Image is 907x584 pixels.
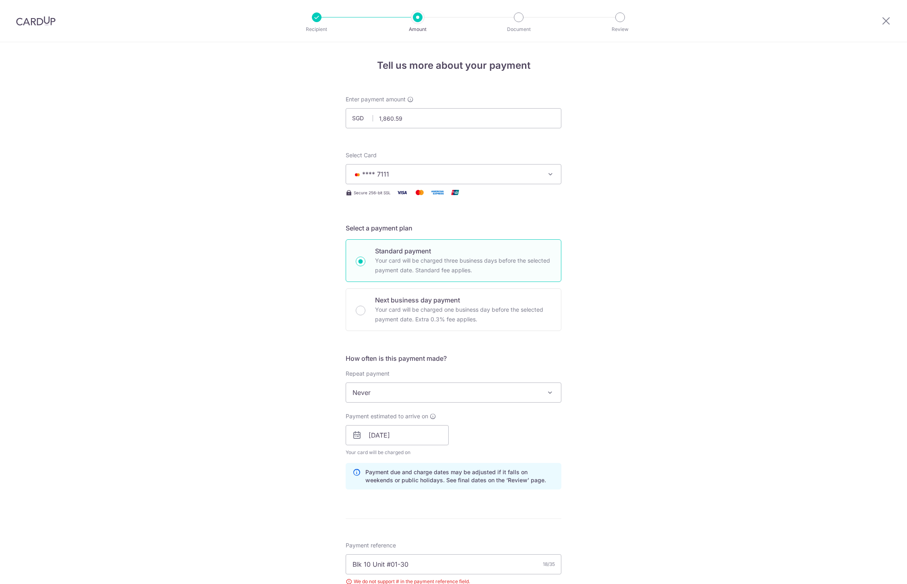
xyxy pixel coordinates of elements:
span: Enter payment amount [346,95,406,103]
span: Payment estimated to arrive on [346,412,428,420]
p: Payment due and charge dates may be adjusted if it falls on weekends or public holidays. See fina... [365,468,555,484]
img: Mastercard [412,187,428,197]
h5: How often is this payment made? [346,354,561,363]
img: American Express [429,187,445,197]
input: DD / MM / YYYY [346,425,449,445]
input: 0.00 [346,108,561,128]
img: Union Pay [447,187,463,197]
span: Payment reference [346,541,396,549]
p: Recipient [287,25,346,33]
p: Next business day payment [375,295,551,305]
span: Never [346,383,561,402]
span: translation missing: en.payables.payment_networks.credit_card.summary.labels.select_card [346,152,377,158]
p: Standard payment [375,246,551,256]
span: SGD [352,114,373,122]
p: Your card will be charged one business day before the selected payment date. Extra 0.3% fee applies. [375,305,551,324]
img: MASTERCARD [352,172,362,177]
img: CardUp [16,16,56,26]
span: Your card will be charged on [346,448,449,457]
p: Your card will be charged three business days before the selected payment date. Standard fee appl... [375,256,551,275]
h4: Tell us more about your payment [346,58,561,73]
p: Document [489,25,548,33]
span: Never [346,382,561,403]
p: Review [590,25,650,33]
label: Repeat payment [346,370,390,378]
img: Visa [394,187,410,197]
span: Secure 256-bit SSL [354,189,391,196]
p: Amount [388,25,447,33]
h5: Select a payment plan [346,223,561,233]
div: 18/35 [543,560,555,568]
